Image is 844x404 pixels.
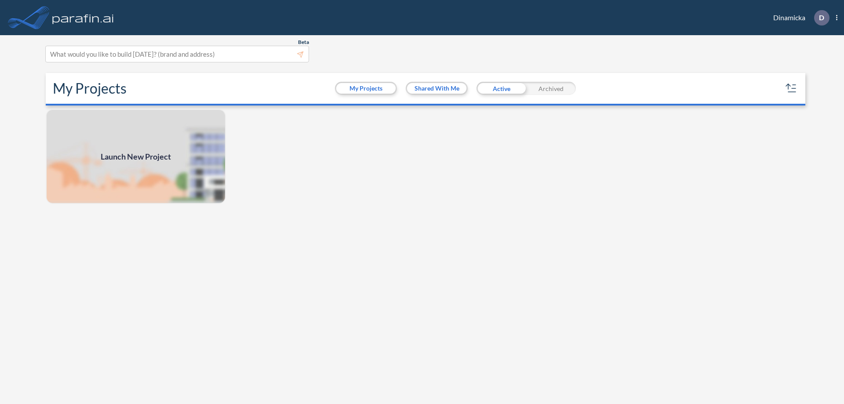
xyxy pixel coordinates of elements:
[53,80,127,97] h2: My Projects
[760,10,837,25] div: Dinamicka
[526,82,576,95] div: Archived
[784,81,798,95] button: sort
[477,82,526,95] div: Active
[46,109,226,204] img: add
[819,14,824,22] p: D
[46,109,226,204] a: Launch New Project
[298,39,309,46] span: Beta
[407,83,466,94] button: Shared With Me
[101,151,171,163] span: Launch New Project
[336,83,396,94] button: My Projects
[51,9,116,26] img: logo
